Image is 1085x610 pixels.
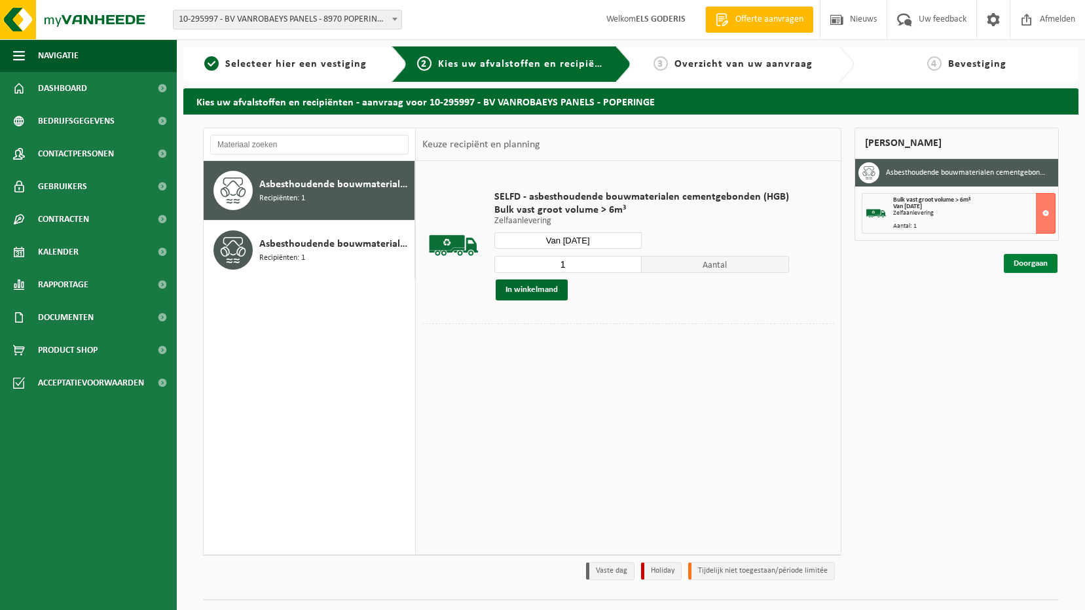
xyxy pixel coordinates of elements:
[38,301,94,334] span: Documenten
[259,192,305,205] span: Recipiënten: 1
[174,10,401,29] span: 10-295997 - BV VANROBAEYS PANELS - 8970 POPERINGE, BENELUXLAAN 12
[183,88,1078,114] h2: Kies uw afvalstoffen en recipiënten - aanvraag voor 10-295997 - BV VANROBAEYS PANELS - POPERINGE
[494,232,642,249] input: Selecteer datum
[886,162,1048,183] h3: Asbesthoudende bouwmaterialen cementgebonden (hechtgebonden)
[496,279,568,300] button: In winkelmand
[38,236,79,268] span: Kalender
[38,105,115,137] span: Bedrijfsgegevens
[259,252,305,264] span: Recipiënten: 1
[948,59,1006,69] span: Bevestiging
[190,56,381,72] a: 1Selecteer hier een vestiging
[38,170,87,203] span: Gebruikers
[636,14,686,24] strong: ELS GODERIS
[38,39,79,72] span: Navigatie
[210,135,409,154] input: Materiaal zoeken
[259,236,411,252] span: Asbesthoudende bouwmaterialen cementgebonden met isolatie(hechtgebonden)
[641,562,682,580] li: Holiday
[417,56,432,71] span: 2
[259,177,411,192] span: Asbesthoudende bouwmaterialen cementgebonden (hechtgebonden)
[642,256,789,273] span: Aantal
[38,367,144,399] span: Acceptatievoorwaarden
[586,562,634,580] li: Vaste dag
[204,161,415,221] button: Asbesthoudende bouwmaterialen cementgebonden (hechtgebonden) Recipiënten: 1
[855,128,1059,159] div: [PERSON_NAME]
[893,203,922,210] strong: Van [DATE]
[438,59,618,69] span: Kies uw afvalstoffen en recipiënten
[688,562,835,580] li: Tijdelijk niet toegestaan/période limitée
[38,137,114,170] span: Contactpersonen
[494,190,789,204] span: SELFD - asbesthoudende bouwmaterialen cementgebonden (HGB)
[204,56,219,71] span: 1
[893,196,970,204] span: Bulk vast groot volume > 6m³
[927,56,942,71] span: 4
[674,59,813,69] span: Overzicht van uw aanvraag
[173,10,402,29] span: 10-295997 - BV VANROBAEYS PANELS - 8970 POPERINGE, BENELUXLAAN 12
[38,268,88,301] span: Rapportage
[893,210,1055,217] div: Zelfaanlevering
[653,56,668,71] span: 3
[494,217,789,226] p: Zelfaanlevering
[204,221,415,279] button: Asbesthoudende bouwmaterialen cementgebonden met isolatie(hechtgebonden) Recipiënten: 1
[893,223,1055,230] div: Aantal: 1
[416,128,547,161] div: Keuze recipiënt en planning
[38,203,89,236] span: Contracten
[1004,254,1057,273] a: Doorgaan
[38,72,87,105] span: Dashboard
[732,13,807,26] span: Offerte aanvragen
[225,59,367,69] span: Selecteer hier een vestiging
[494,204,789,217] span: Bulk vast groot volume > 6m³
[38,334,98,367] span: Product Shop
[705,7,813,33] a: Offerte aanvragen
